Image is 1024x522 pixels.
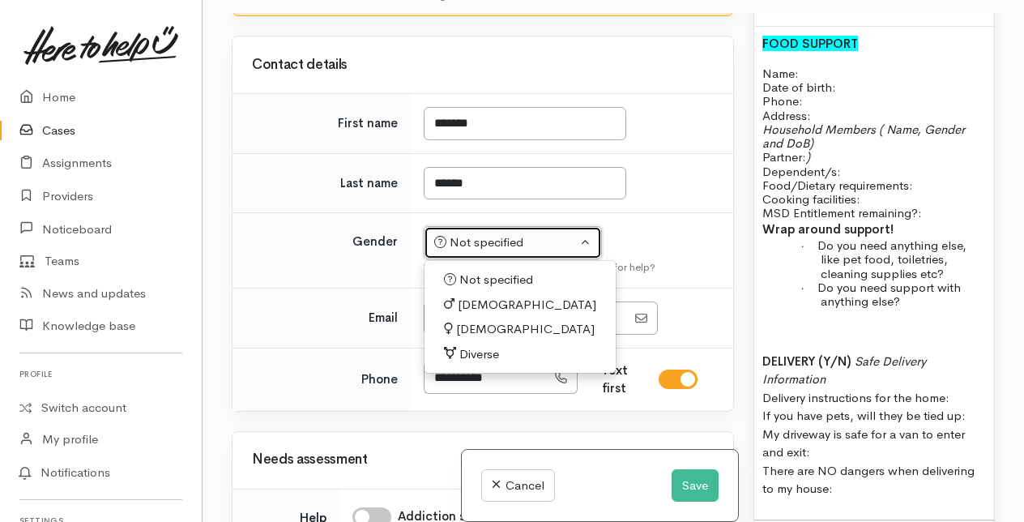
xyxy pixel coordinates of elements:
span: Partner: [762,149,810,165]
span: Diverse [459,345,499,364]
span: Dependent/s: [762,164,841,179]
h3: Contact details [252,58,714,73]
span: [DEMOGRAPHIC_DATA] [458,296,596,314]
label: First name [338,114,398,133]
label: Last name [340,174,398,193]
b: Wrap around support! [762,221,894,237]
h6: Profile [19,363,182,385]
span: Phone: [762,93,803,109]
span: [DEMOGRAPHIC_DATA] [456,320,595,339]
span: · [801,240,817,252]
span: DELIVERY (Y/N) [762,353,851,369]
span: FOOD SUPPORT [762,36,858,51]
p: Delivery instructions for the home: If you have pets, will they be tied up: My driveway is safe f... [762,353,986,498]
button: Not specified [424,226,602,259]
span: Name: [762,66,799,81]
span: Food/Dietary requirements: [762,178,913,193]
i: ) [806,149,810,165]
span: Cooking facilities: [762,191,860,207]
label: Text first [602,362,649,398]
span: Household Members ( Name, Gender and DoB) [762,122,965,151]
button: Save [672,469,719,503]
span: MSD Entitlement remaining?: [762,205,922,220]
span: · [801,282,817,294]
label: Gender [352,233,398,251]
span: Date of birth: [762,79,836,95]
span: Not specified [459,271,533,289]
label: Phone [361,370,398,389]
div: What is the gender of the person asking for help? [424,259,714,276]
label: Email [369,309,398,327]
p: Do you need anything else, like pet food, toiletries, cleaning supplies etc? [821,238,986,280]
span: Address: [762,108,811,123]
p: Do you need support with anything else? [821,280,986,309]
div: Not specified [434,233,577,252]
a: Cancel [481,469,555,503]
h3: Needs assessment [252,452,714,468]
